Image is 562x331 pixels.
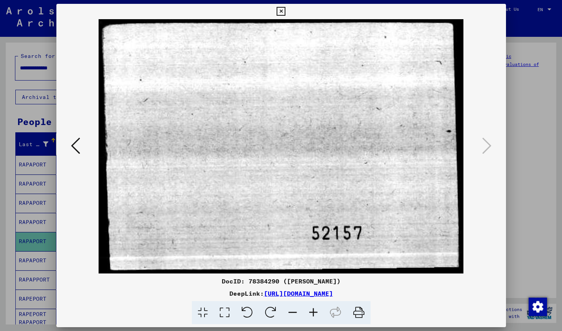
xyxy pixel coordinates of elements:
[56,277,506,286] div: DocID: 78384290 ([PERSON_NAME])
[529,298,547,316] img: Change consent
[264,290,333,297] a: [URL][DOMAIN_NAME]
[56,289,506,298] div: DeepLink:
[528,297,547,316] div: Change consent
[82,19,480,273] img: 002.jpg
